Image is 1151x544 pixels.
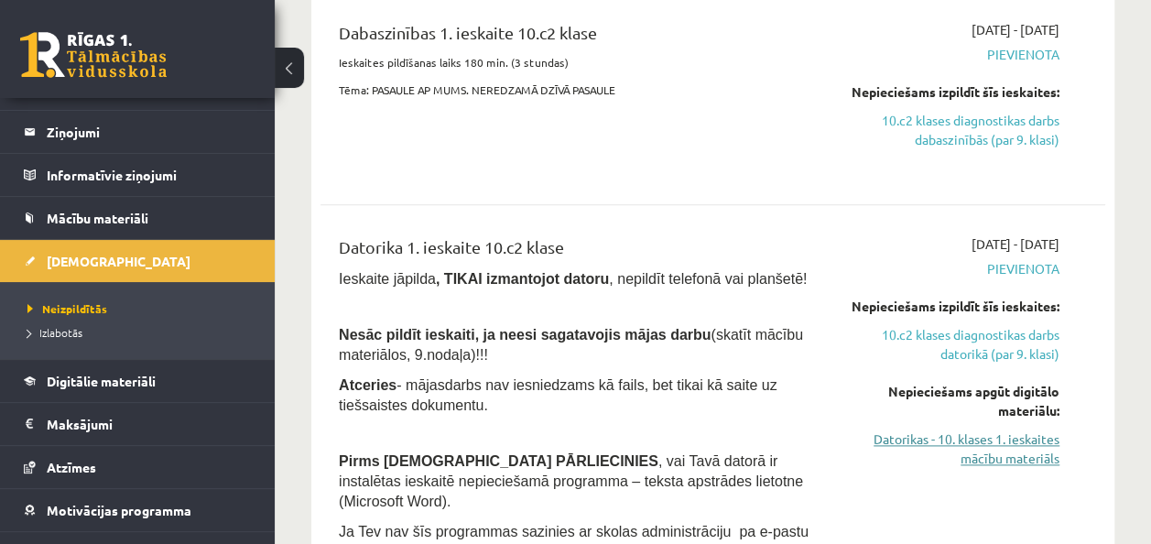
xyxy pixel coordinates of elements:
[24,197,252,239] a: Mācību materiāli
[27,324,256,341] a: Izlabotās
[838,325,1059,364] a: 10.c2 klases diagnostikas darbs datorikā (par 9. klasi)
[24,360,252,402] a: Digitālie materiāli
[838,45,1059,64] span: Pievienota
[339,234,810,268] div: Datorika 1. ieskaite 10.c2 klase
[24,446,252,488] a: Atzīmes
[47,154,252,196] legend: Informatīvie ziņojumi
[47,459,96,475] span: Atzīmes
[838,430,1059,468] a: Datorikas - 10. klases 1. ieskaites mācību materiāls
[838,111,1059,149] a: 10.c2 klases diagnostikas darbs dabaszinībās (par 9. klasi)
[27,325,82,340] span: Izlabotās
[47,403,252,445] legend: Maksājumi
[339,54,810,71] p: Ieskaites pildīšanas laiks 180 min. (3 stundas)
[339,377,776,413] span: - mājasdarbs nav iesniedzams kā fails, bet tikai kā saite uz tiešsaistes dokumentu.
[339,82,810,98] p: Tēma: PASAULE AP MUMS. NEREDZAMĀ DZĪVĀ PASAULE
[838,259,1059,278] span: Pievienota
[27,300,256,317] a: Neizpildītās
[24,111,252,153] a: Ziņojumi
[339,453,803,509] span: , vai Tavā datorā ir instalētas ieskaitē nepieciešamā programma – teksta apstrādes lietotne (Micr...
[339,453,658,469] span: Pirms [DEMOGRAPHIC_DATA] PĀRLIECINIES
[972,234,1059,254] span: [DATE] - [DATE]
[339,327,803,363] span: (skatīt mācību materiālos, 9.nodaļa)!!!
[436,271,609,287] b: , TIKAI izmantojot datoru
[47,373,156,389] span: Digitālie materiāli
[339,327,711,343] span: Nesāc pildīt ieskaiti, ja neesi sagatavojis mājas darbu
[24,403,252,445] a: Maksājumi
[24,489,252,531] a: Motivācijas programma
[47,111,252,153] legend: Ziņojumi
[47,210,148,226] span: Mācību materiāli
[47,253,190,269] span: [DEMOGRAPHIC_DATA]
[339,20,810,54] div: Dabaszinības 1. ieskaite 10.c2 klase
[24,154,252,196] a: Informatīvie ziņojumi
[24,240,252,282] a: [DEMOGRAPHIC_DATA]
[47,502,191,518] span: Motivācijas programma
[339,271,807,287] span: Ieskaite jāpilda , nepildīt telefonā vai planšetē!
[27,301,107,316] span: Neizpildītās
[339,377,396,393] b: Atceries
[20,32,167,78] a: Rīgas 1. Tālmācības vidusskola
[972,20,1059,39] span: [DATE] - [DATE]
[838,82,1059,102] div: Nepieciešams izpildīt šīs ieskaites:
[838,382,1059,420] div: Nepieciešams apgūt digitālo materiālu:
[838,297,1059,316] div: Nepieciešams izpildīt šīs ieskaites:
